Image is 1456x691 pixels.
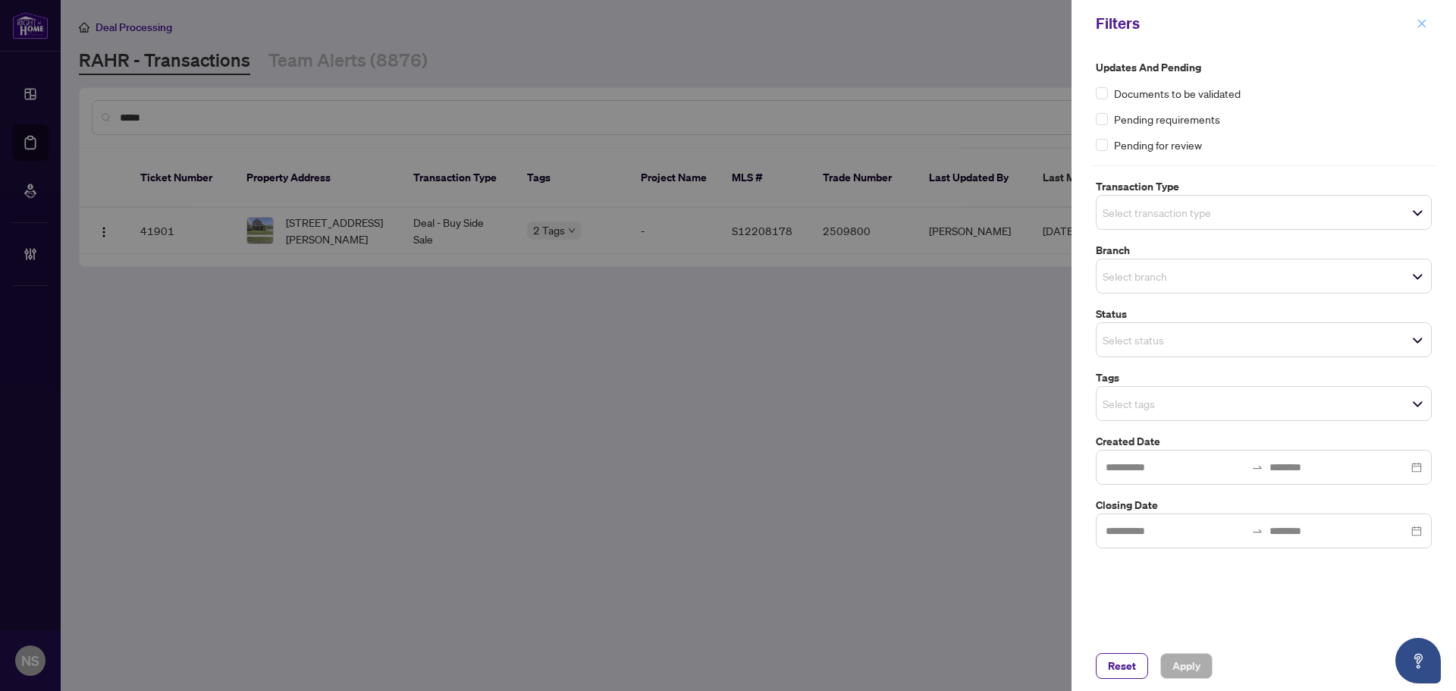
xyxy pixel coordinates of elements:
label: Tags [1096,369,1432,386]
button: Reset [1096,653,1148,679]
span: to [1251,461,1263,473]
label: Transaction Type [1096,178,1432,195]
button: Open asap [1395,638,1441,683]
label: Branch [1096,242,1432,259]
div: Filters [1096,12,1412,35]
span: close [1417,18,1427,29]
span: Pending requirements [1114,111,1220,127]
label: Status [1096,306,1432,322]
label: Created Date [1096,433,1432,450]
span: Reset [1108,654,1136,678]
label: Closing Date [1096,497,1432,514]
span: swap-right [1251,461,1263,473]
span: Pending for review [1114,137,1202,153]
button: Apply [1160,653,1213,679]
label: Updates and Pending [1096,59,1432,76]
span: to [1251,525,1263,537]
span: Documents to be validated [1114,85,1241,102]
span: swap-right [1251,525,1263,537]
